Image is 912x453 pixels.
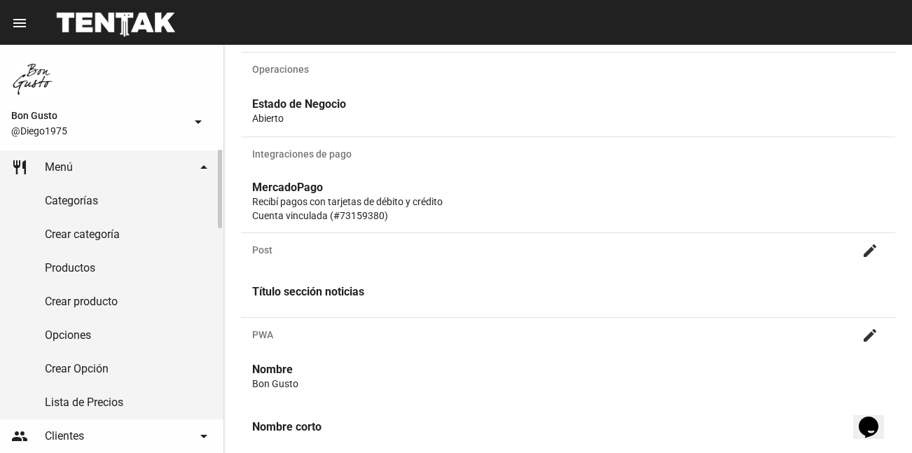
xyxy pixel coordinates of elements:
p: Recibí pagos con tarjetas de débito y crédito [252,195,884,209]
span: PWA [252,329,856,340]
mat-icon: people [11,428,28,445]
mat-icon: restaurant [11,159,28,176]
mat-icon: arrow_drop_down [195,428,212,445]
span: Operaciones [252,64,884,75]
iframe: chat widget [853,397,898,439]
mat-icon: menu [11,15,28,32]
p: Abierto [252,111,884,125]
mat-icon: arrow_drop_down [195,159,212,176]
button: Editar [856,236,884,264]
p: Cuenta vinculada (#73159380) [252,209,884,223]
button: Editar [856,321,884,349]
span: Post [252,244,856,256]
strong: Estado de Negocio [252,97,346,111]
p: Bon Gusto [252,377,884,391]
strong: Título sección noticias [252,285,364,298]
mat-icon: arrow_drop_down [190,113,207,130]
span: @Diego1975 [11,124,184,138]
span: Bon Gusto [11,107,184,124]
span: Clientes [45,429,84,443]
span: Integraciones de pago [252,148,884,160]
strong: Nombre corto [252,420,322,433]
mat-icon: create [862,327,878,344]
span: Menú [45,160,73,174]
mat-icon: create [862,242,878,259]
strong: MercadoPago [252,181,323,194]
strong: Nombre [252,363,293,376]
img: 8570adf9-ca52-4367-b116-ae09c64cf26e.jpg [11,56,56,101]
